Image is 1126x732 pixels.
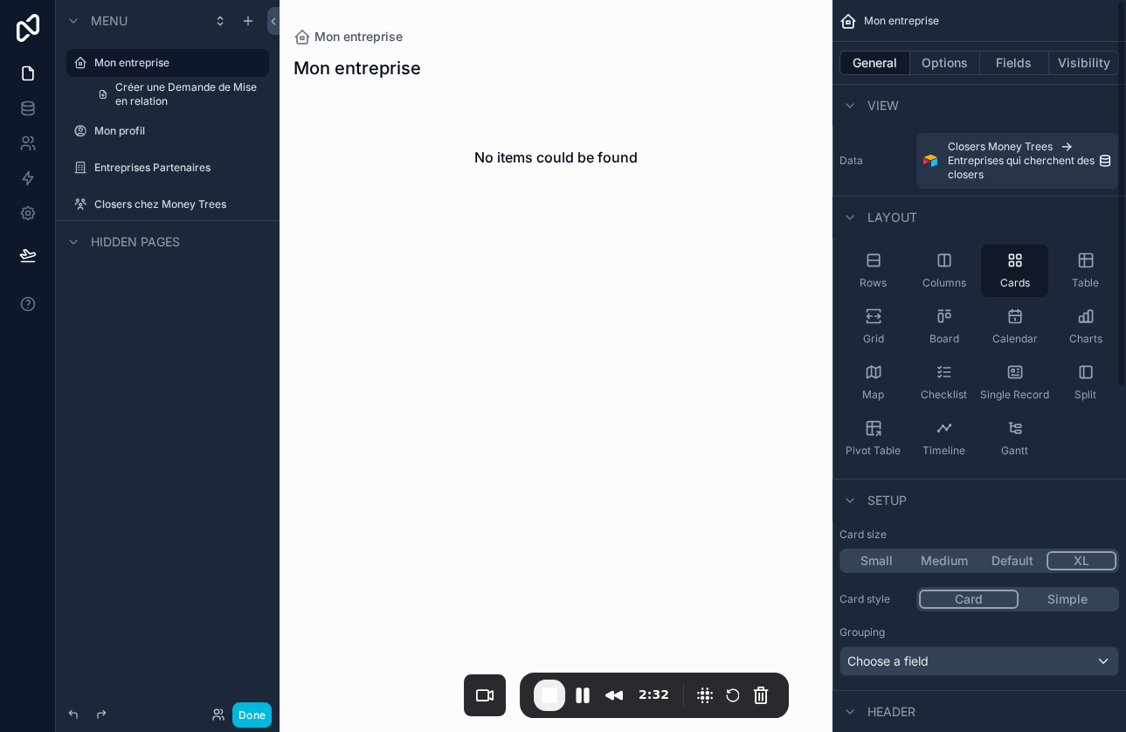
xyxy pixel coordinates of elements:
[839,300,907,353] button: Grid
[867,97,899,114] span: View
[980,51,1050,75] button: Fields
[1069,332,1102,346] span: Charts
[860,276,887,290] span: Rows
[948,140,1053,154] span: Closers Money Trees
[910,51,980,75] button: Options
[923,154,937,168] img: Airtable Logo
[1049,51,1119,75] button: Visibility
[847,653,929,668] span: Choose a field
[981,245,1048,297] button: Cards
[839,356,907,409] button: Map
[1047,551,1116,570] button: XL
[1052,300,1119,353] button: Charts
[910,356,977,409] button: Checklist
[839,51,910,75] button: General
[910,412,977,465] button: Timeline
[115,80,259,108] span: Créer une Demande de Mise en relation
[1072,276,1099,290] span: Table
[91,12,128,30] span: Menu
[929,332,959,346] span: Board
[94,161,259,175] label: Entreprises Partenaires
[981,300,1048,353] button: Calendar
[922,276,966,290] span: Columns
[867,492,907,509] span: Setup
[232,702,272,728] button: Done
[839,245,907,297] button: Rows
[1074,388,1096,402] span: Split
[839,625,885,639] label: Grouping
[94,197,259,211] label: Closers chez Money Trees
[864,14,939,28] span: Mon entreprise
[980,388,1049,402] span: Single Record
[992,332,1038,346] span: Calendar
[981,356,1048,409] button: Single Record
[839,154,909,168] label: Data
[87,80,269,108] a: Créer une Demande de Mise en relation
[867,209,917,226] span: Layout
[1000,276,1030,290] span: Cards
[916,133,1119,189] a: Closers Money TreesEntreprises qui cherchent des closers
[910,300,977,353] button: Board
[94,56,259,70] label: Mon entreprise
[1001,444,1028,458] span: Gantt
[846,444,901,458] span: Pivot Table
[862,388,884,402] span: Map
[910,551,978,570] button: Medium
[919,590,1019,609] button: Card
[863,332,884,346] span: Grid
[1052,245,1119,297] button: Table
[839,646,1119,676] button: Choose a field
[842,551,910,570] button: Small
[981,412,1048,465] button: Gantt
[867,703,915,721] span: Header
[839,412,907,465] button: Pivot Table
[94,124,259,138] label: Mon profil
[948,154,1098,182] span: Entreprises qui cherchent des closers
[922,444,965,458] span: Timeline
[978,551,1047,570] button: Default
[1052,356,1119,409] button: Split
[1019,590,1116,609] button: Simple
[91,233,180,251] span: Hidden pages
[921,388,967,402] span: Checklist
[910,245,977,297] button: Columns
[839,592,909,606] label: Card style
[839,528,887,542] label: Card size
